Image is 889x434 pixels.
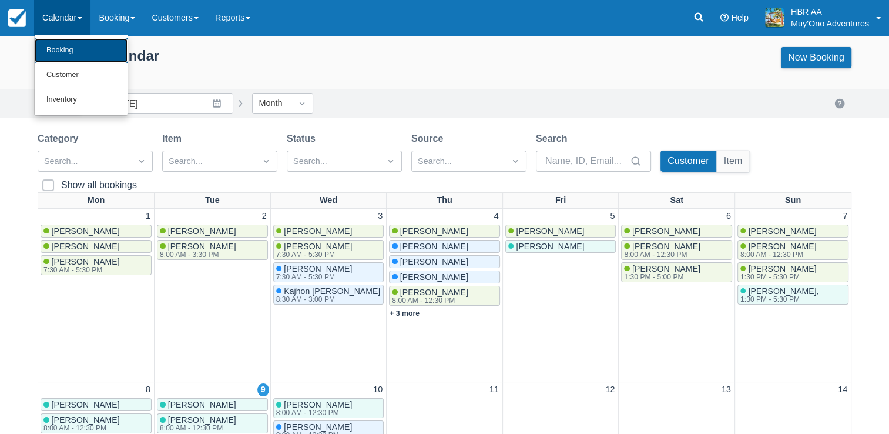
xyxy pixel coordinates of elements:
[720,14,729,22] i: Help
[624,273,698,281] div: 1:30 PM - 5:00 PM
[143,210,153,223] a: 1
[783,193,803,208] a: Sun
[737,240,848,260] a: [PERSON_NAME]8:00 AM - 12:30 PM
[434,193,454,208] a: Thu
[35,88,128,112] a: Inventory
[487,383,501,396] a: 11
[157,240,268,260] a: [PERSON_NAME]8:00 AM - 3:30 PM
[160,425,234,432] div: 8:00 AM - 12:30 PM
[168,242,236,251] span: [PERSON_NAME]
[157,398,268,411] a: [PERSON_NAME]
[284,264,352,273] span: [PERSON_NAME]
[390,309,420,318] a: + 3 more
[667,193,685,208] a: Sat
[632,226,700,236] span: [PERSON_NAME]
[516,226,584,236] span: [PERSON_NAME]
[748,264,816,273] span: [PERSON_NAME]
[259,97,286,110] div: Month
[836,383,850,396] a: 14
[624,251,698,258] div: 8:00 AM - 12:30 PM
[273,398,384,418] a: [PERSON_NAME]8:00 AM - 12:30 PM
[385,155,397,167] span: Dropdown icon
[765,8,784,27] img: A20
[603,383,617,396] a: 12
[389,240,500,253] a: [PERSON_NAME]
[287,132,320,146] label: Status
[41,225,152,238] a: [PERSON_NAME]
[505,225,616,238] a: [PERSON_NAME]
[731,13,749,22] span: Help
[621,240,732,260] a: [PERSON_NAME]8:00 AM - 12:30 PM
[41,240,152,253] a: [PERSON_NAME]
[260,155,272,167] span: Dropdown icon
[52,242,120,251] span: [PERSON_NAME]
[61,179,137,191] div: Show all bookings
[400,272,468,282] span: [PERSON_NAME]
[41,398,152,411] a: [PERSON_NAME]
[52,257,120,266] span: [PERSON_NAME]
[168,415,236,425] span: [PERSON_NAME]
[157,225,268,238] a: [PERSON_NAME]
[160,251,234,258] div: 8:00 AM - 3:30 PM
[748,286,818,296] span: [PERSON_NAME],
[553,193,568,208] a: Fri
[717,151,750,172] button: Item
[740,296,817,303] div: 1:30 PM - 5:30 PM
[41,413,152,433] a: [PERSON_NAME]8:00 AM - 12:30 PM
[35,38,128,63] a: Booking
[284,400,352,409] span: [PERSON_NAME]
[791,6,869,18] p: HBR AA
[719,383,733,396] a: 13
[505,240,616,253] a: [PERSON_NAME]
[621,225,732,238] a: [PERSON_NAME]
[34,35,128,116] ul: Calendar
[740,251,814,258] div: 8:00 AM - 12:30 PM
[8,9,26,27] img: checkfront-main-nav-mini-logo.png
[43,425,118,432] div: 8:00 AM - 12:30 PM
[284,422,352,432] span: [PERSON_NAME]
[143,383,153,396] a: 8
[389,271,500,283] a: [PERSON_NAME]
[748,226,816,236] span: [PERSON_NAME]
[52,226,120,236] span: [PERSON_NAME]
[85,193,108,208] a: Mon
[509,155,521,167] span: Dropdown icon
[632,264,700,273] span: [PERSON_NAME]
[737,285,848,305] a: [PERSON_NAME],1:30 PM - 5:30 PM
[791,18,869,29] p: Muy'Ono Adventures
[400,257,468,266] span: [PERSON_NAME]
[632,242,700,251] span: [PERSON_NAME]
[273,225,384,238] a: [PERSON_NAME]
[389,255,500,268] a: [PERSON_NAME]
[781,47,851,68] a: New Booking
[203,193,222,208] a: Tue
[43,266,118,273] div: 7:30 AM - 5:30 PM
[157,413,268,433] a: [PERSON_NAME]8:00 AM - 12:30 PM
[371,383,385,396] a: 10
[168,226,236,236] span: [PERSON_NAME]
[38,132,83,146] label: Category
[389,286,500,306] a: [PERSON_NAME]8:00 AM - 12:30 PM
[273,240,384,260] a: [PERSON_NAME]7:30 AM - 5:30 PM
[748,242,816,251] span: [PERSON_NAME]
[392,297,466,304] div: 8:00 AM - 12:30 PM
[296,98,308,109] span: Dropdown icon
[276,251,350,258] div: 7:30 AM - 5:30 PM
[273,285,384,305] a: Kajhon [PERSON_NAME]8:30 AM - 3:00 PM
[389,225,500,238] a: [PERSON_NAME]
[737,262,848,282] a: [PERSON_NAME]1:30 PM - 5:30 PM
[284,286,380,296] span: Kajhon [PERSON_NAME]
[840,210,850,223] a: 7
[724,210,733,223] a: 6
[284,242,352,251] span: [PERSON_NAME]
[492,210,501,223] a: 4
[660,151,716,172] button: Customer
[257,383,269,396] a: 9
[411,132,448,146] label: Source
[136,155,147,167] span: Dropdown icon
[536,132,572,146] label: Search
[52,400,120,409] span: [PERSON_NAME]
[100,93,233,114] input: Date
[621,262,732,282] a: [PERSON_NAME]1:30 PM - 5:00 PM
[375,210,385,223] a: 3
